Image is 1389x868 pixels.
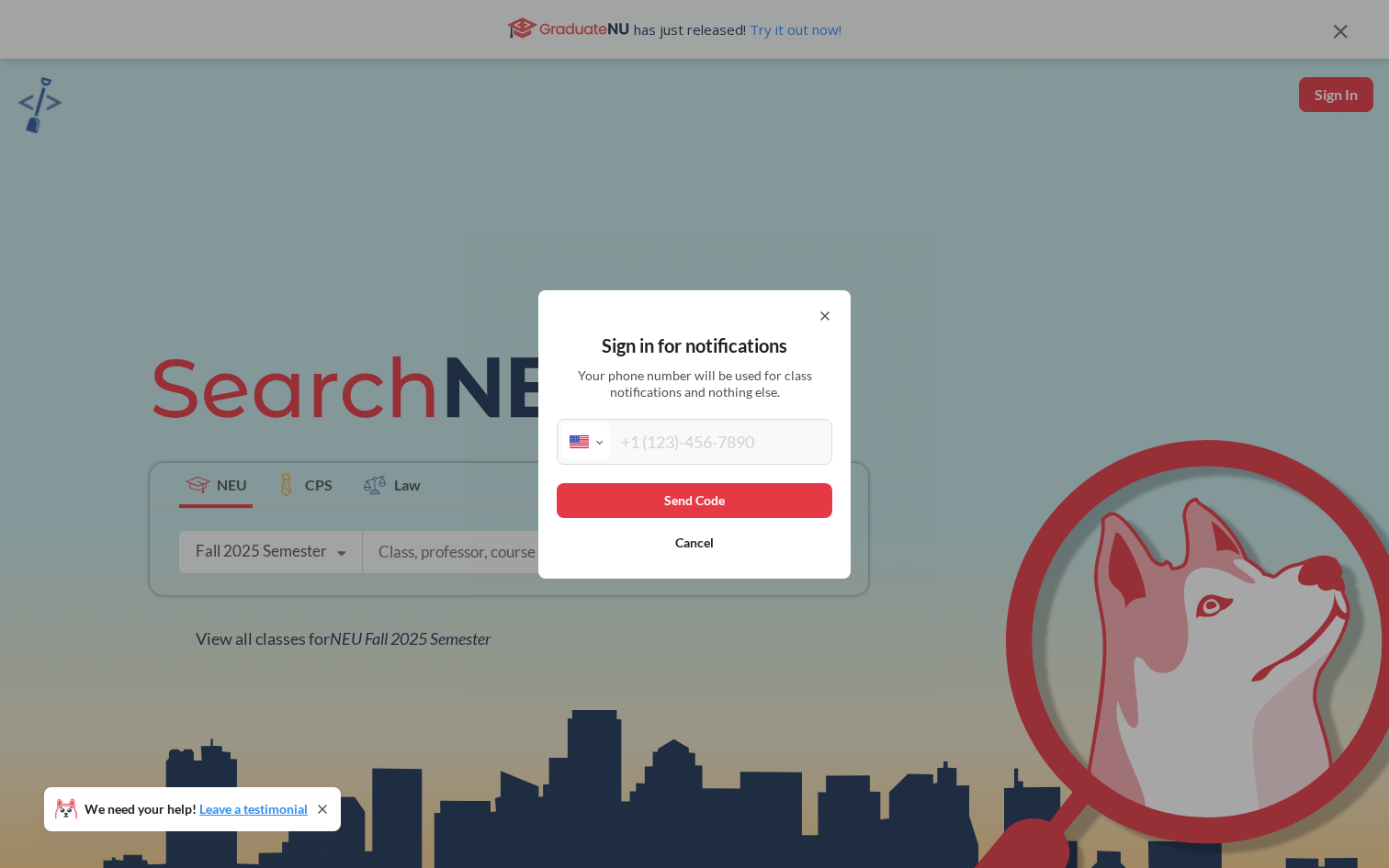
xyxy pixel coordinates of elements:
[18,77,62,133] img: sandbox logo
[199,801,308,817] a: Leave a testimonial
[18,77,62,139] a: sandbox logo
[564,367,826,400] span: Your phone number will be used for class notifications and nothing else.
[602,334,787,356] span: Sign in for notifications
[557,525,832,560] button: Cancel
[557,483,832,518] button: Send Code
[610,423,828,460] input: +1 (123)-456-7890
[85,803,308,816] span: We need your help!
